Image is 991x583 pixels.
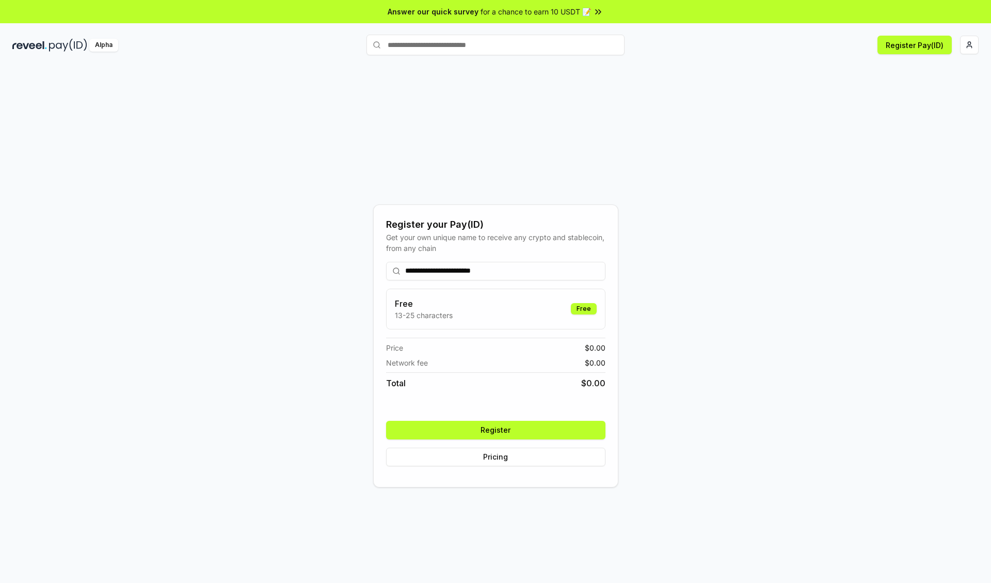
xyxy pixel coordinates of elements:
[386,421,605,439] button: Register
[395,297,453,310] h3: Free
[386,342,403,353] span: Price
[386,217,605,232] div: Register your Pay(ID)
[481,6,591,17] span: for a chance to earn 10 USDT 📝
[388,6,478,17] span: Answer our quick survey
[386,357,428,368] span: Network fee
[12,39,47,52] img: reveel_dark
[585,357,605,368] span: $ 0.00
[386,377,406,389] span: Total
[877,36,952,54] button: Register Pay(ID)
[571,303,597,314] div: Free
[585,342,605,353] span: $ 0.00
[386,448,605,466] button: Pricing
[49,39,87,52] img: pay_id
[89,39,118,52] div: Alpha
[395,310,453,321] p: 13-25 characters
[581,377,605,389] span: $ 0.00
[386,232,605,254] div: Get your own unique name to receive any crypto and stablecoin, from any chain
